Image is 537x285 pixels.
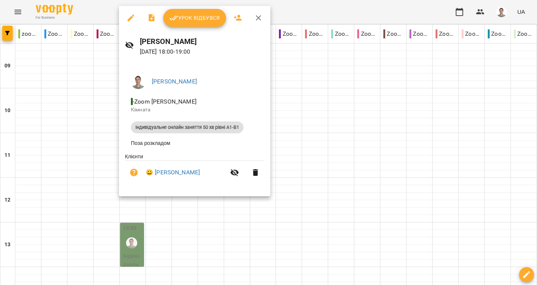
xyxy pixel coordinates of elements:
[125,153,264,187] ul: Клієнти
[131,98,198,105] span: - Zoom [PERSON_NAME]
[169,13,220,22] span: Урок відбувся
[163,9,226,27] button: Урок відбувся
[140,47,264,56] p: [DATE] 18:00 - 19:00
[131,74,146,89] img: 08937551b77b2e829bc2e90478a9daa6.png
[131,106,258,114] p: Кімната
[146,168,200,177] a: 😀 [PERSON_NAME]
[125,136,264,150] li: Поза розкладом
[152,78,197,85] a: [PERSON_NAME]
[140,36,264,47] h6: [PERSON_NAME]
[125,164,143,181] button: Візит ще не сплачено. Додати оплату?
[131,124,244,131] span: Індивідуальне онлайн заняття 50 хв рівні А1-В1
